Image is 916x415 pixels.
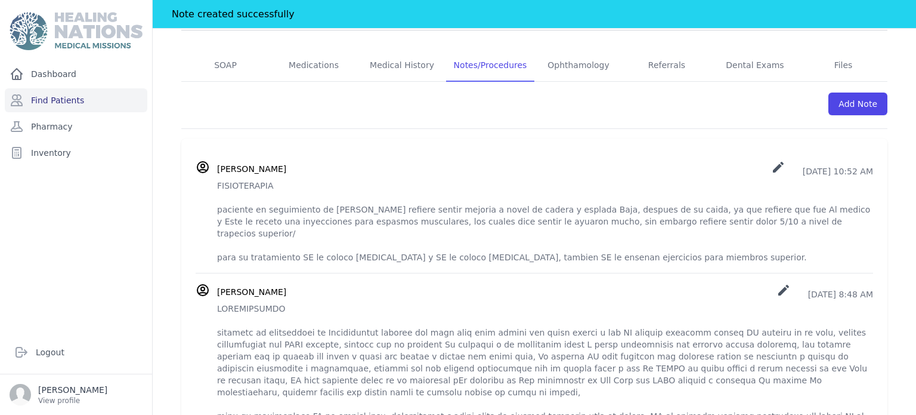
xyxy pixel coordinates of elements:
a: Inventory [5,141,147,165]
a: Logout [10,340,143,364]
p: [DATE] 8:48 AM [776,283,873,300]
h3: [PERSON_NAME] [217,286,286,298]
p: [PERSON_NAME] [38,384,107,396]
i: create [776,283,791,297]
i: create [771,160,785,174]
p: [DATE] 10:52 AM [771,160,873,177]
a: Add Note [828,93,887,115]
p: View profile [38,396,107,405]
a: Medical History [358,50,446,82]
img: Medical Missions EMR [10,12,142,50]
a: create [776,290,793,299]
a: Find Patients [5,88,147,112]
a: Dental Exams [711,50,799,82]
a: Ophthamology [534,50,623,82]
a: Files [799,50,887,82]
p: FISIOTERAPIA paciente en seguimiento de [PERSON_NAME] refiere sentir mejoria a novel de cadera y ... [217,180,873,263]
a: Pharmacy [5,115,147,139]
a: create [771,167,788,176]
a: Notes/Procedures [446,50,534,82]
nav: Tabs [181,50,887,82]
a: Referrals [623,50,711,82]
h3: [PERSON_NAME] [217,163,286,175]
a: Dashboard [5,62,147,86]
a: SOAP [181,50,270,82]
a: [PERSON_NAME] View profile [10,384,143,405]
a: Medications [270,50,358,82]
